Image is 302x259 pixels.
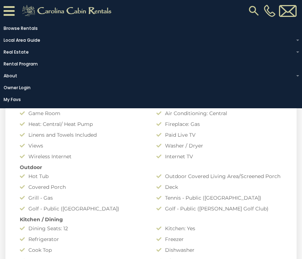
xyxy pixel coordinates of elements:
div: Grill - Gas [14,194,151,201]
div: Golf - Public ([GEOGRAPHIC_DATA]) [14,205,151,212]
a: [PHONE_NUMBER] [262,5,277,17]
div: Heat: Central/ Heat Pump [14,121,151,128]
div: Internet TV [151,153,288,160]
div: Kitchen / Dining [14,216,288,223]
div: Cook Top [14,246,151,254]
div: Washer / Dryer [151,142,288,149]
div: Refrigerator [14,236,151,243]
div: Game Room [14,110,151,117]
div: Tennis - Public ([GEOGRAPHIC_DATA]) [151,194,288,201]
img: search-regular.svg [247,4,260,17]
div: Freezer [151,236,288,243]
div: Covered Porch [14,183,151,191]
div: Air Conditioning: Central [151,110,288,117]
div: Golf - Public ([PERSON_NAME] Golf Club) [151,205,288,212]
div: Kitchen: Yes [151,225,288,232]
div: Hot Tub [14,173,151,180]
div: Views [14,142,151,149]
div: Wireless Internet [14,153,151,160]
img: Khaki-logo.png [18,4,118,18]
div: Outdoor [14,164,288,171]
div: Linens and Towels Included [14,131,151,138]
div: Dining Seats: 12 [14,225,151,232]
div: Dishwasher [151,246,288,254]
div: Paid Live TV [151,131,288,138]
div: Outdoor Covered Living Area/Screened Porch [151,173,288,180]
div: Deck [151,183,288,191]
div: Fireplace: Gas [151,121,288,128]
